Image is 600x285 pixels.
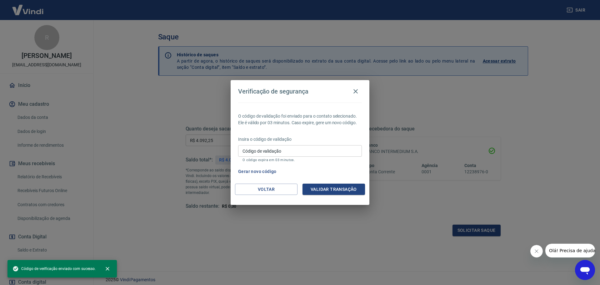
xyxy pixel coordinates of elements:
[4,4,52,9] span: Olá! Precisa de ajuda?
[545,244,595,257] iframe: Mensagem da empresa
[242,158,357,162] p: O código expira em 03 minutos.
[235,184,297,195] button: Voltar
[238,136,362,143] p: Insira o código de validação
[575,260,595,280] iframe: Botão para abrir a janela de mensagens
[238,113,362,126] p: O código de validação foi enviado para o contato selecionado. Ele é válido por 03 minutos. Caso e...
[12,266,96,272] span: Código de verificação enviado com sucesso.
[101,262,114,276] button: close
[530,245,543,257] iframe: Fechar mensagem
[302,184,365,195] button: Validar transação
[238,88,308,95] h4: Verificação de segurança
[236,166,279,177] button: Gerar novo código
